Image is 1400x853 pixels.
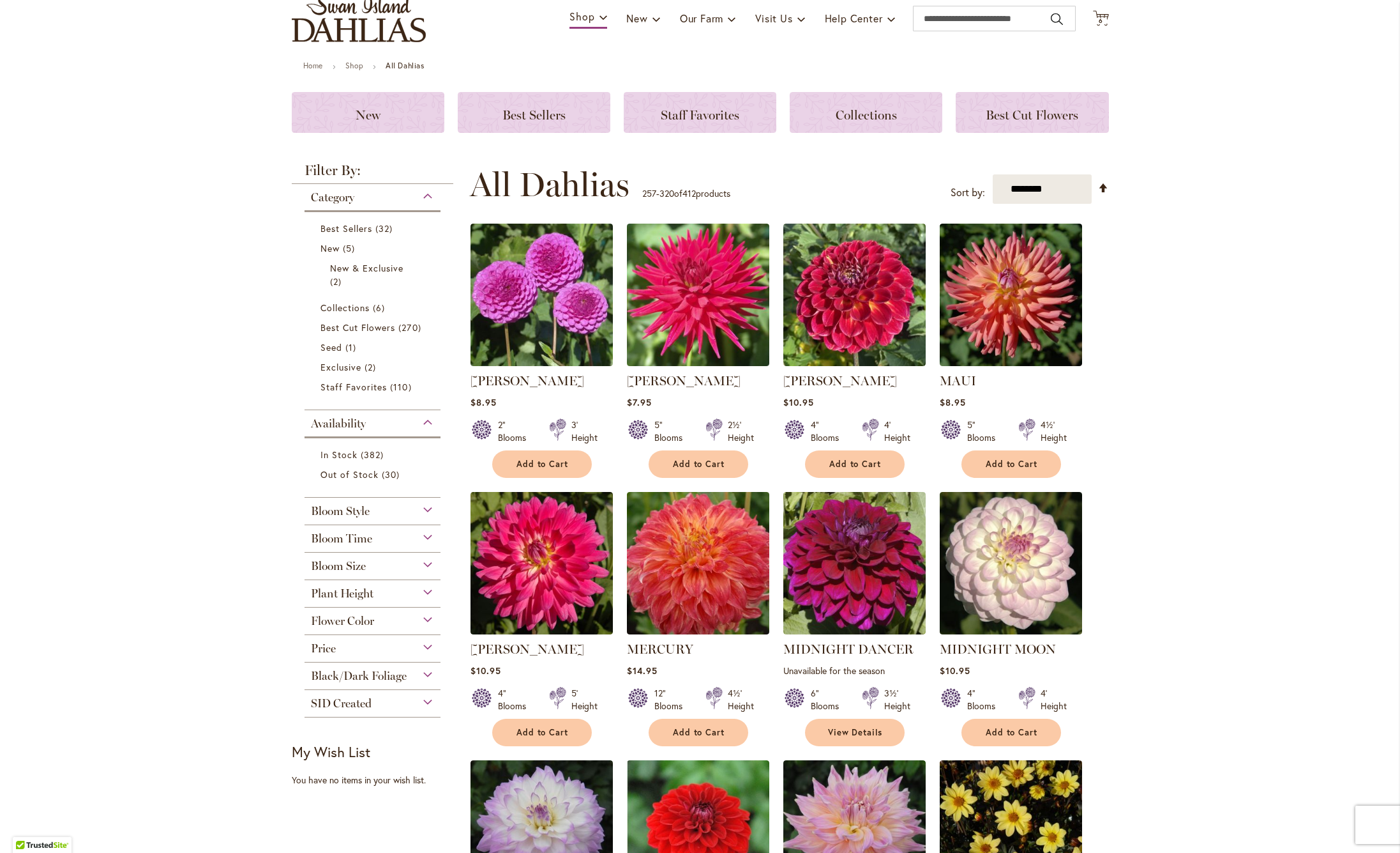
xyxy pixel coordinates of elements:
div: 4" Blooms [498,687,534,712]
span: 412 [682,187,696,199]
a: Best Cut Flowers [320,321,428,334]
div: 5" Blooms [654,419,690,444]
span: Add to Cart [673,727,725,738]
img: MELISSA M [470,492,613,634]
p: - of products [642,183,730,204]
a: [PERSON_NAME] [627,373,741,388]
span: $10.95 [470,665,501,677]
a: New &amp; Exclusive [330,261,419,288]
a: Best Sellers [458,92,610,133]
span: 257 [642,187,656,199]
span: 2 [365,360,379,374]
span: In Stock [320,449,358,461]
span: Help Center [825,12,883,25]
span: New & Exclusive [330,262,404,274]
button: Add to Cart [492,450,592,478]
img: MATILDA HUSTON [627,224,769,366]
span: Add to Cart [516,727,569,738]
span: 5 [343,242,358,255]
span: 2 [330,275,345,288]
div: You have no items in your wish list. [292,774,462,787]
button: Add to Cart [649,450,748,478]
img: Matty Boo [783,224,926,366]
span: Best Cut Flowers [320,321,396,334]
a: Exclusive [320,360,428,374]
div: 12" Blooms [654,687,690,712]
a: MIDNIGHT MOON [940,625,1082,637]
iframe: Launch Accessibility Center [10,808,45,843]
div: 4½' Height [1041,419,1067,444]
strong: Filter By: [292,164,454,184]
a: [PERSON_NAME] [783,373,897,388]
span: New [626,12,647,25]
span: Black/Dark Foliage [311,669,407,683]
span: Shop [569,10,594,23]
span: $7.95 [627,396,652,408]
span: Price [311,642,336,656]
button: Add to Cart [805,450,905,478]
a: MIDNIGHT MOON [940,642,1056,657]
a: Seed [320,341,428,354]
span: View Details [828,727,883,738]
a: In Stock 382 [320,448,428,461]
a: Out of Stock 30 [320,468,428,481]
a: View Details [805,719,905,746]
span: Collections [836,107,897,123]
span: New [356,107,380,123]
span: $8.95 [940,396,966,408]
span: Category [311,190,354,204]
div: 4" Blooms [811,419,847,444]
strong: My Wish List [292,742,370,761]
span: Best Sellers [320,222,373,234]
a: Midnight Dancer [783,625,926,637]
div: 5' Height [571,687,598,712]
div: 2½' Height [728,419,754,444]
a: MAUI [940,357,1082,369]
div: 3' Height [571,419,598,444]
span: Add to Cart [673,459,725,470]
img: MARY MUNNS [470,224,613,366]
span: Staff Favorites [320,381,388,393]
img: Mercury [627,492,769,634]
a: [PERSON_NAME] [470,373,584,388]
span: All Dahlias [470,165,629,204]
span: Seed [320,341,342,353]
span: Bloom Time [311,532,372,546]
span: 110 [390,380,414,394]
span: Add to Cart [986,727,1038,738]
div: 6" Blooms [811,687,847,712]
a: Home [303,61,323,70]
a: MATILDA HUSTON [627,357,769,369]
button: 6 [1093,10,1109,27]
a: MERCURY [627,642,693,657]
span: 320 [659,187,674,199]
span: $14.95 [627,665,658,677]
a: MIDNIGHT DANCER [783,642,914,657]
span: 6 [373,301,388,314]
span: 1 [345,341,359,354]
span: Best Cut Flowers [986,107,1078,123]
a: Collections [320,301,428,314]
a: Best Sellers [320,222,428,235]
label: Sort by: [951,181,985,204]
span: Plant Height [311,587,373,601]
span: Add to Cart [829,459,882,470]
span: Our Farm [680,12,723,25]
a: Collections [790,92,942,133]
span: 382 [361,448,387,461]
img: MAUI [940,224,1082,366]
span: $8.95 [470,396,497,408]
button: Add to Cart [961,450,1061,478]
span: 6 [1099,17,1103,25]
div: 4" Blooms [967,687,1003,712]
a: Shop [345,61,363,70]
a: New [320,242,428,255]
span: Availability [311,417,366,431]
span: 270 [398,321,424,334]
div: 2" Blooms [498,419,534,444]
a: MARY MUNNS [470,357,613,369]
div: 5" Blooms [967,419,1003,444]
div: 3½' Height [884,687,910,712]
a: Mercury [627,625,769,637]
span: Exclusive [320,361,361,373]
